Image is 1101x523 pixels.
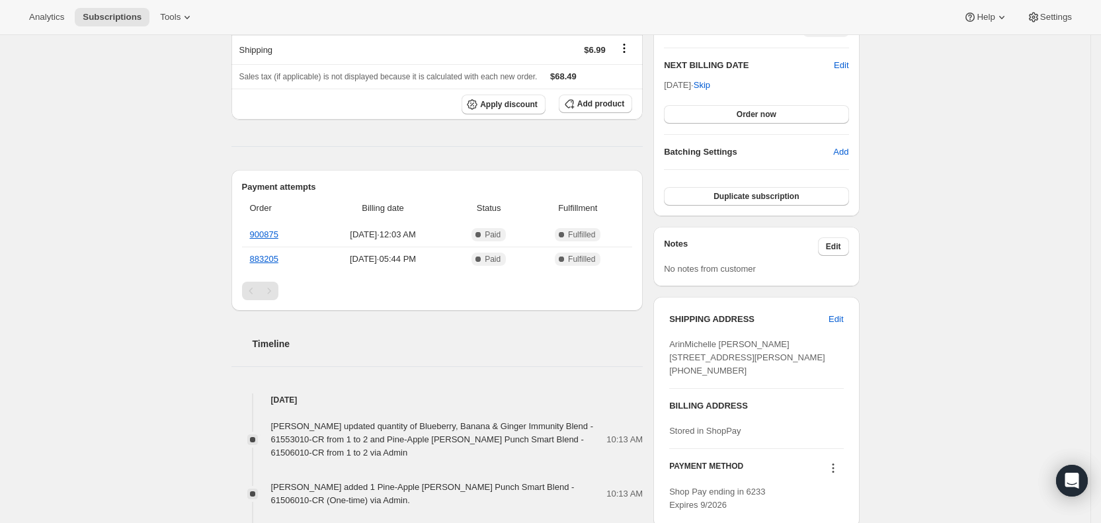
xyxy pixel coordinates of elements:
[664,264,756,274] span: No notes from customer
[559,95,632,113] button: Add product
[669,426,741,436] span: Stored in ShopPay
[462,95,546,114] button: Apply discount
[550,71,577,81] span: $68.49
[577,99,624,109] span: Add product
[231,393,643,407] h4: [DATE]
[664,80,710,90] span: [DATE] ·
[977,12,995,22] span: Help
[454,202,523,215] span: Status
[152,8,202,26] button: Tools
[485,229,501,240] span: Paid
[242,282,633,300] nav: Pagination
[956,8,1016,26] button: Help
[29,12,64,22] span: Analytics
[664,105,848,124] button: Order now
[83,12,142,22] span: Subscriptions
[669,487,765,510] span: Shop Pay ending in 6233 Expires 9/2026
[239,72,538,81] span: Sales tax (if applicable) is not displayed because it is calculated with each new order.
[714,191,799,202] span: Duplicate subscription
[250,229,278,239] a: 900875
[686,75,718,96] button: Skip
[485,254,501,264] span: Paid
[242,194,316,223] th: Order
[584,45,606,55] span: $6.99
[568,229,595,240] span: Fulfilled
[737,109,776,120] span: Order now
[664,237,818,256] h3: Notes
[821,309,851,330] button: Edit
[271,482,575,505] span: [PERSON_NAME] added 1 Pine-Apple [PERSON_NAME] Punch Smart Blend - 61506010-CR (One-time) via Admin.
[694,79,710,92] span: Skip
[271,421,594,458] span: [PERSON_NAME] updated quantity of Blueberry, Banana & Ginger Immunity Blend - 61553010-CR from 1 ...
[1056,465,1088,497] div: Open Intercom Messenger
[75,8,149,26] button: Subscriptions
[606,487,643,501] span: 10:13 AM
[669,461,743,479] h3: PAYMENT METHOD
[669,313,829,326] h3: SHIPPING ADDRESS
[826,241,841,252] span: Edit
[1019,8,1080,26] button: Settings
[531,202,624,215] span: Fulfillment
[818,237,849,256] button: Edit
[825,141,856,163] button: Add
[669,339,825,376] span: ArinMichelle [PERSON_NAME] [STREET_ADDRESS][PERSON_NAME] [PHONE_NUMBER]
[834,59,848,72] button: Edit
[1040,12,1072,22] span: Settings
[160,12,181,22] span: Tools
[829,313,843,326] span: Edit
[664,59,834,72] h2: NEXT BILLING DATE
[319,253,446,266] span: [DATE] · 05:44 PM
[614,41,635,56] button: Shipping actions
[231,35,473,64] th: Shipping
[480,99,538,110] span: Apply discount
[664,187,848,206] button: Duplicate subscription
[250,254,278,264] a: 883205
[242,181,633,194] h2: Payment attempts
[21,8,72,26] button: Analytics
[319,202,446,215] span: Billing date
[833,145,848,159] span: Add
[606,433,643,446] span: 10:13 AM
[568,254,595,264] span: Fulfilled
[253,337,643,350] h2: Timeline
[319,228,446,241] span: [DATE] · 12:03 AM
[664,145,833,159] h6: Batching Settings
[669,399,843,413] h3: BILLING ADDRESS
